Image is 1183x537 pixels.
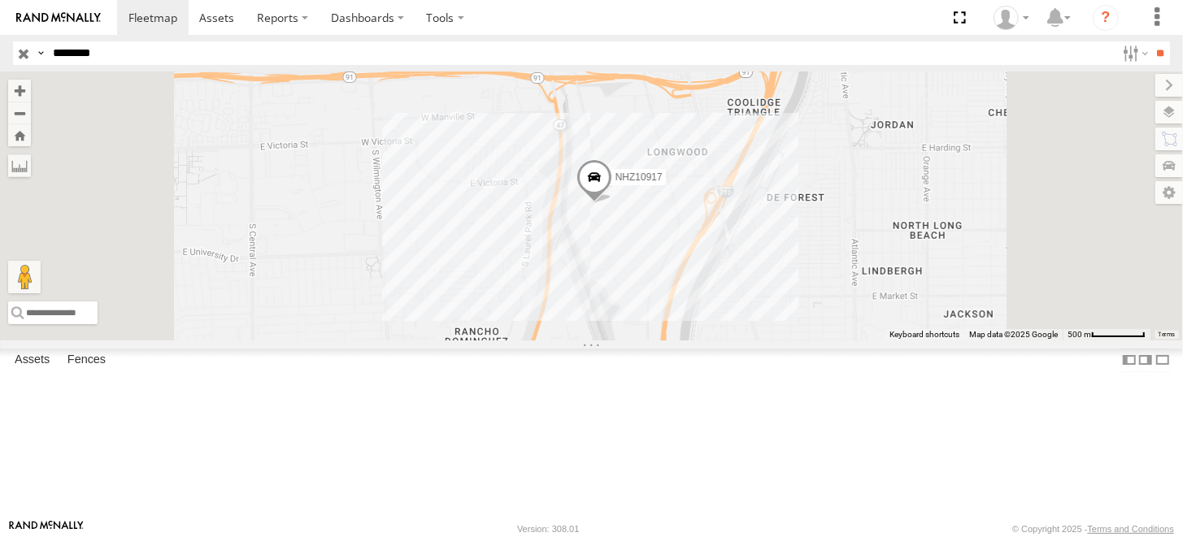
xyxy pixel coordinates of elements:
[8,80,31,102] button: Zoom in
[8,261,41,293] button: Drag Pegman onto the map to open Street View
[1093,5,1119,31] i: ?
[517,524,579,534] div: Version: 308.01
[8,124,31,146] button: Zoom Home
[615,171,662,183] span: NHZ10917
[1159,331,1176,337] a: Terms (opens in new tab)
[988,6,1035,30] div: Zulema McIntosch
[1155,349,1171,372] label: Hide Summary Table
[7,349,58,372] label: Assets
[969,330,1058,339] span: Map data ©2025 Google
[1137,349,1154,372] label: Dock Summary Table to the Right
[8,154,31,177] label: Measure
[59,349,114,372] label: Fences
[1121,349,1137,372] label: Dock Summary Table to the Left
[1155,181,1183,204] label: Map Settings
[1068,330,1091,339] span: 500 m
[9,521,84,537] a: Visit our Website
[16,12,101,24] img: rand-logo.svg
[34,41,47,65] label: Search Query
[8,102,31,124] button: Zoom out
[1116,41,1151,65] label: Search Filter Options
[889,329,959,340] button: Keyboard shortcuts
[1063,329,1150,340] button: Map Scale: 500 m per 63 pixels
[1088,524,1174,534] a: Terms and Conditions
[1012,524,1174,534] div: © Copyright 2025 -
